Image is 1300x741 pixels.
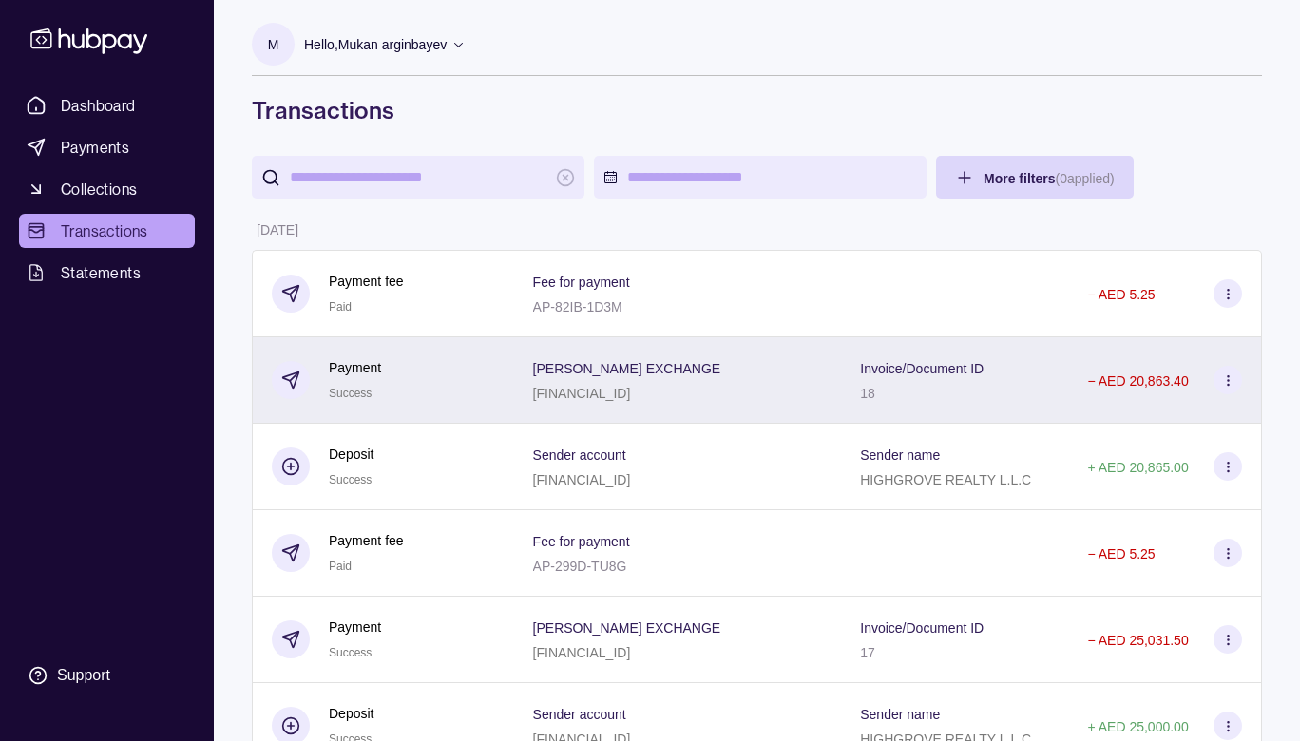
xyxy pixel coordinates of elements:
[533,534,630,549] p: Fee for payment
[533,645,631,660] p: [FINANCIAL_ID]
[1055,171,1114,186] p: ( 0 applied)
[329,646,372,659] span: Success
[1087,460,1188,475] p: + AED 20,865.00
[984,171,1115,186] span: More filters
[533,707,626,722] p: Sender account
[936,156,1134,199] button: More filters(0applied)
[19,214,195,248] a: Transactions
[61,136,129,159] span: Payments
[329,271,404,292] p: Payment fee
[533,447,626,463] p: Sender account
[533,559,627,574] p: AP-299D-TU8G
[533,275,630,290] p: Fee for payment
[290,156,546,199] input: search
[860,707,940,722] p: Sender name
[329,444,373,465] p: Deposit
[257,222,298,237] p: [DATE]
[860,386,875,401] p: 18
[329,300,352,313] span: Paid
[329,473,372,486] span: Success
[61,178,137,200] span: Collections
[19,130,195,164] a: Payments
[1087,633,1188,648] p: − AED 25,031.50
[860,645,875,660] p: 17
[19,655,195,695] a: Support
[19,172,195,206] a: Collections
[1087,373,1188,389] p: − AED 20,863.40
[61,219,148,242] span: Transactions
[1087,719,1188,734] p: + AED 25,000.00
[329,617,381,637] p: Payment
[329,357,381,378] p: Payment
[252,95,1262,125] h1: Transactions
[304,34,447,55] p: Hello, Mukan arginbayev
[19,88,195,123] a: Dashboard
[533,620,721,636] p: [PERSON_NAME] EXCHANGE
[329,387,372,400] span: Success
[860,620,984,636] p: Invoice/Document ID
[860,447,940,463] p: Sender name
[1087,287,1155,302] p: − AED 5.25
[860,472,1031,487] p: HIGHGROVE REALTY L.L.C
[61,94,136,117] span: Dashboard
[533,361,721,376] p: [PERSON_NAME] EXCHANGE
[860,361,984,376] p: Invoice/Document ID
[533,386,631,401] p: [FINANCIAL_ID]
[61,261,141,284] span: Statements
[533,472,631,487] p: [FINANCIAL_ID]
[19,256,195,290] a: Statements
[533,299,622,314] p: AP-82IB-1D3M
[1087,546,1155,561] p: − AED 5.25
[329,703,373,724] p: Deposit
[329,560,352,573] span: Paid
[57,665,110,686] div: Support
[268,34,279,55] p: M
[329,530,404,551] p: Payment fee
